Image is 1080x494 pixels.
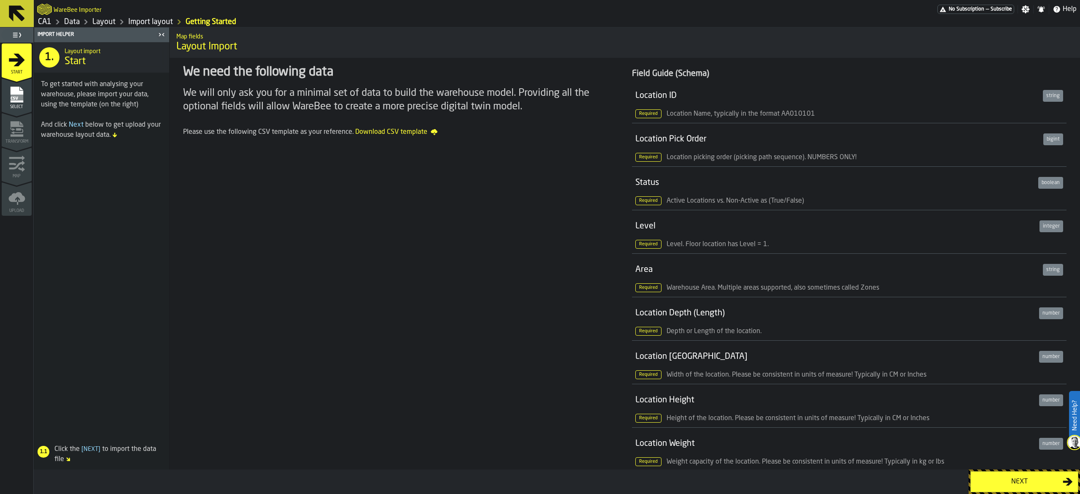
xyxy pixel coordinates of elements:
[156,30,167,40] label: button-toggle-Close me
[183,65,618,80] div: We need the following data
[34,444,166,464] div: Click the to import the data file
[635,177,1035,189] div: Status
[2,147,32,181] li: menu Map
[2,182,32,216] li: menu Upload
[635,133,1040,145] div: Location Pick Order
[635,457,661,466] span: Required
[1039,351,1063,363] div: number
[635,153,661,162] span: Required
[1043,264,1063,276] div: string
[635,307,1036,319] div: Location Depth (Length)
[81,446,84,452] span: [
[183,129,354,136] span: Please use the following CSV template as your reference.
[183,87,618,114] div: We will only ask you for a minimal set of data to build the warehouse model. Providing all the op...
[69,122,84,128] span: Next
[635,196,661,205] span: Required
[1043,133,1063,145] div: bigint
[635,394,1036,406] div: Location Height
[635,283,661,292] span: Required
[635,264,1039,276] div: Area
[1049,4,1080,14] label: button-toggle-Help
[937,5,1014,14] a: link-to-/wh/i/76e2a128-1b54-4d66-80d4-05ae4c277723/pricing/
[92,17,116,27] a: link-to-/wh/i/76e2a128-1b54-4d66-80d4-05ae4c277723/designer
[176,40,1073,54] span: Layout Import
[970,471,1078,492] button: button-Next
[186,17,236,27] a: link-to-/wh/i/76e2a128-1b54-4d66-80d4-05ae4c277723/import/layout/b36a7fdc-34b8-4ed1-941b-33ebbf78...
[41,79,162,110] div: To get started with analysing your warehouse, please import your data, using the template (on the...
[38,17,51,27] a: link-to-/wh/i/76e2a128-1b54-4d66-80d4-05ae4c277723
[667,285,879,291] span: Warehouse Area. Multiple areas supported, also sometimes called Zones
[2,105,32,109] span: Select
[667,198,804,204] span: Active Locations vs. Non-Active as (True/False)
[1038,177,1063,189] div: boolean
[54,5,102,14] h2: Sub Title
[2,139,32,144] span: Transform
[2,70,32,75] span: Start
[2,78,32,112] li: menu Select
[667,241,769,248] span: Level. Floor location has Level = 1.
[1039,394,1063,406] div: number
[635,109,661,118] span: Required
[2,209,32,213] span: Upload
[39,47,59,68] div: 1.
[1070,392,1079,439] label: Need Help?
[986,6,989,12] span: —
[65,55,86,68] span: Start
[635,240,661,249] span: Required
[1063,4,1077,14] span: Help
[667,415,929,422] span: Height of the location. Please be consistent in units of measure! Typically in CM or Inches
[667,328,761,335] span: Depth or Length of the location.
[98,446,100,452] span: ]
[635,327,661,336] span: Required
[667,459,944,465] span: Weight capacity of the location. Please be consistent in units of measure! Typically in kg or lbs
[635,438,1036,450] div: Location Weight
[37,2,52,17] a: logo-header
[355,127,437,137] span: Download CSV template
[667,372,926,378] span: Width of the location. Please be consistent in units of measure! Typically in CM or Inches
[1039,438,1063,450] div: number
[991,6,1012,12] span: Subscribe
[2,43,32,77] li: menu Start
[1043,90,1063,102] div: string
[80,446,102,452] span: Next
[36,32,156,38] div: Import Helper
[635,370,661,379] span: Required
[937,5,1014,14] div: Menu Subscription
[1039,307,1063,319] div: number
[1039,220,1063,232] div: integer
[1018,5,1033,14] label: button-toggle-Settings
[41,120,162,140] div: And click below to get upload your warehouse layout data.
[632,68,1066,80] div: Field Guide (Schema)
[635,351,1036,363] div: Location [GEOGRAPHIC_DATA]
[2,113,32,147] li: menu Transform
[176,32,1073,40] h2: Sub Title
[635,414,661,423] span: Required
[635,90,1039,102] div: Location ID
[976,477,1063,487] div: Next
[949,6,984,12] span: No Subscription
[635,220,1036,232] div: Level
[64,17,80,27] a: link-to-/wh/i/76e2a128-1b54-4d66-80d4-05ae4c277723/data
[34,27,169,42] header: Import Helper
[128,17,173,27] a: link-to-/wh/i/76e2a128-1b54-4d66-80d4-05ae4c277723/import/layout/
[2,29,32,41] label: button-toggle-Toggle Full Menu
[355,127,437,138] a: Download CSV template
[2,174,32,179] span: Map
[37,17,557,27] nav: Breadcrumb
[34,42,169,73] div: title-Start
[38,449,49,455] span: 1.1
[667,154,856,161] span: Location picking order (picking path sequence). NUMBERS ONLY!
[65,46,162,55] h2: Sub Title
[170,27,1080,58] div: title-Layout Import
[667,111,815,117] span: Location Name, typically in the format AA010101
[1034,5,1049,14] label: button-toggle-Notifications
